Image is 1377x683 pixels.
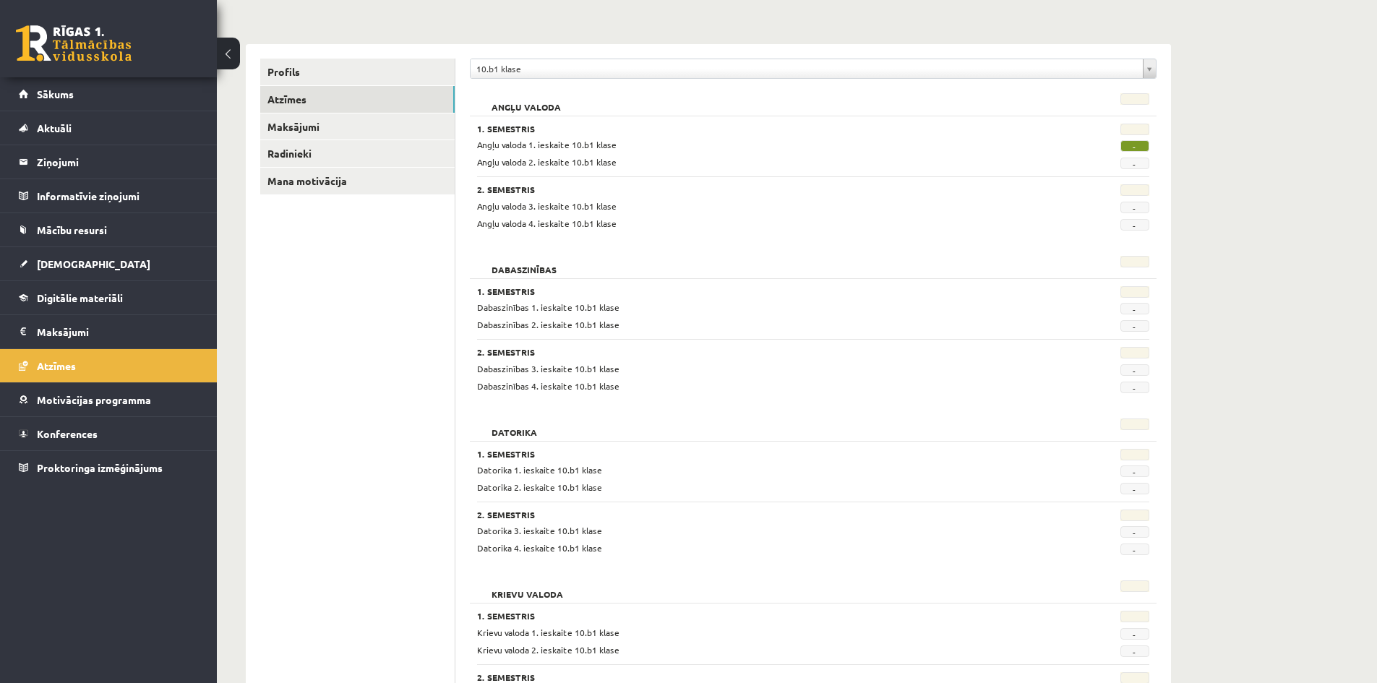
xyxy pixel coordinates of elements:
legend: Informatīvie ziņojumi [37,179,199,212]
span: Angļu valoda 4. ieskaite 10.b1 klase [477,218,617,229]
span: Konferences [37,427,98,440]
span: Angļu valoda 1. ieskaite 10.b1 klase [477,139,617,150]
h3: 2. Semestris [477,184,1034,194]
a: Maksājumi [260,113,455,140]
a: Mācību resursi [19,213,199,246]
span: Krievu valoda 1. ieskaite 10.b1 klase [477,627,619,638]
span: - [1120,465,1149,477]
span: - [1120,526,1149,538]
span: Atzīmes [37,359,76,372]
span: - [1120,483,1149,494]
a: Maksājumi [19,315,199,348]
span: Dabaszinības 3. ieskaite 10.b1 klase [477,363,619,374]
h3: 2. Semestris [477,672,1034,682]
h2: Angļu valoda [477,93,575,108]
span: - [1120,645,1149,657]
span: - [1120,158,1149,169]
span: - [1120,364,1149,376]
a: Ziņojumi [19,145,199,179]
span: Angļu valoda 2. ieskaite 10.b1 klase [477,156,617,168]
a: Atzīmes [260,86,455,113]
a: Proktoringa izmēģinājums [19,451,199,484]
span: Dabaszinības 4. ieskaite 10.b1 klase [477,380,619,392]
a: Mana motivācija [260,168,455,194]
span: - [1120,303,1149,314]
span: - [1120,202,1149,213]
span: Krievu valoda 2. ieskaite 10.b1 klase [477,644,619,656]
a: [DEMOGRAPHIC_DATA] [19,247,199,280]
span: Sākums [37,87,74,100]
span: - [1120,382,1149,393]
span: Digitālie materiāli [37,291,123,304]
span: Mācību resursi [37,223,107,236]
h3: 1. Semestris [477,286,1034,296]
a: Profils [260,59,455,85]
h2: Datorika [477,418,552,433]
a: Radinieki [260,140,455,167]
span: Dabaszinības 2. ieskaite 10.b1 klase [477,319,619,330]
span: Dabaszinības 1. ieskaite 10.b1 klase [477,301,619,313]
a: Motivācijas programma [19,383,199,416]
span: Datorika 4. ieskaite 10.b1 klase [477,542,602,554]
legend: Maksājumi [37,315,199,348]
span: - [1120,219,1149,231]
span: - [1120,320,1149,332]
span: 10.b1 klase [476,59,1137,78]
h3: 2. Semestris [477,510,1034,520]
a: Sākums [19,77,199,111]
h3: 1. Semestris [477,449,1034,459]
a: Rīgas 1. Tālmācības vidusskola [16,25,132,61]
h3: 1. Semestris [477,124,1034,134]
h2: Dabaszinības [477,256,571,270]
span: Datorika 3. ieskaite 10.b1 klase [477,525,602,536]
a: Konferences [19,417,199,450]
h3: 2. Semestris [477,347,1034,357]
span: Datorika 2. ieskaite 10.b1 klase [477,481,602,493]
h3: 1. Semestris [477,611,1034,621]
a: Informatīvie ziņojumi [19,179,199,212]
span: - [1120,544,1149,555]
span: Proktoringa izmēģinājums [37,461,163,474]
legend: Ziņojumi [37,145,199,179]
span: Angļu valoda 3. ieskaite 10.b1 klase [477,200,617,212]
span: - [1120,628,1149,640]
a: Atzīmes [19,349,199,382]
span: Datorika 1. ieskaite 10.b1 klase [477,464,602,476]
a: Aktuāli [19,111,199,145]
h2: Krievu valoda [477,580,578,595]
span: [DEMOGRAPHIC_DATA] [37,257,150,270]
a: Digitālie materiāli [19,281,199,314]
span: Aktuāli [37,121,72,134]
a: 10.b1 klase [471,59,1156,78]
span: - [1120,140,1149,152]
span: Motivācijas programma [37,393,151,406]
